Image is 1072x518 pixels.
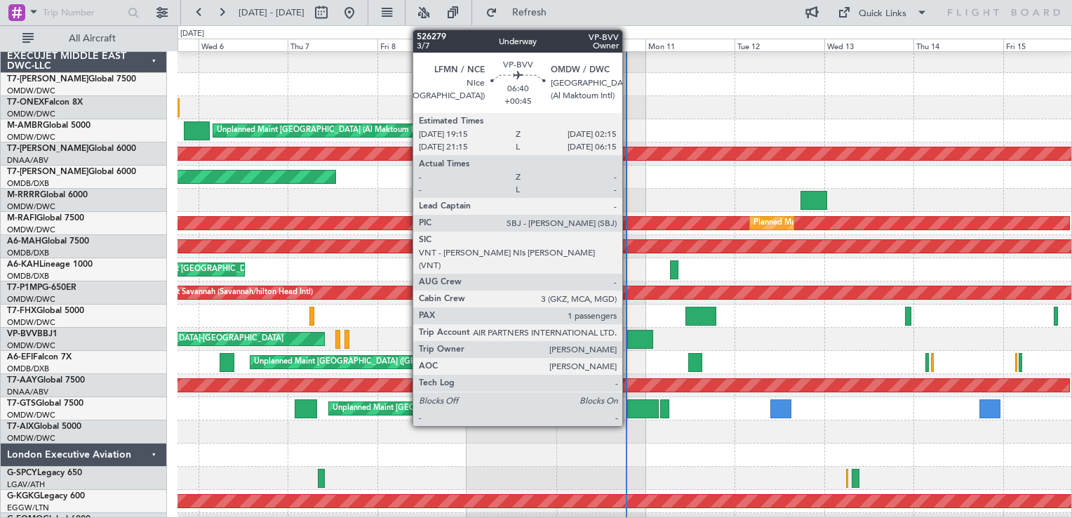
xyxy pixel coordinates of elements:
span: M-RAFI [7,214,36,223]
a: OMDW/DWC [7,340,55,351]
a: DNAA/ABV [7,387,48,397]
button: Quick Links [831,1,934,24]
div: Wed 13 [824,39,913,51]
a: M-AMBRGlobal 5000 [7,121,91,130]
a: DNAA/ABV [7,155,48,166]
a: T7-AAYGlobal 7500 [7,376,85,385]
a: OMDW/DWC [7,225,55,235]
a: OMDW/DWC [7,109,55,119]
a: OMDW/DWC [7,201,55,212]
a: T7-[PERSON_NAME]Global 6000 [7,145,136,153]
a: OMDW/DWC [7,294,55,305]
div: Sat 9 [467,39,556,51]
span: T7-AIX [7,423,34,431]
a: T7-AIXGlobal 5000 [7,423,81,431]
a: A6-KAHLineage 1000 [7,260,93,269]
div: Thu 14 [913,39,1003,51]
div: Unplanned Maint [GEOGRAPHIC_DATA] (Al Maktoum Intl) [217,120,424,141]
a: M-RAFIGlobal 7500 [7,214,84,223]
span: VP-BVV [7,330,37,338]
a: T7-ONEXFalcon 8X [7,98,83,107]
div: Planned Maint Dubai (Al Maktoum Intl) [489,143,627,164]
span: Refresh [500,8,559,18]
a: OMDB/DXB [7,178,49,189]
div: Fri 8 [377,39,467,51]
span: All Aircraft [36,34,148,44]
span: M-RRRR [7,191,40,199]
a: OMDW/DWC [7,132,55,142]
span: G-SPCY [7,469,37,477]
div: Thu 7 [288,39,377,51]
span: T7-[PERSON_NAME] [7,75,88,84]
span: A6-KAH [7,260,39,269]
a: T7-GTSGlobal 7500 [7,399,83,408]
a: A6-EFIFalcon 7X [7,353,72,361]
a: OMDB/DXB [7,271,49,281]
div: Wed 6 [199,39,288,51]
button: All Aircraft [15,27,152,50]
a: EGGW/LTN [7,503,49,513]
a: G-KGKGLegacy 600 [7,492,85,500]
span: T7-P1MP [7,284,42,292]
a: OMDW/DWC [7,433,55,444]
a: OMDB/DXB [7,248,49,258]
a: OMDW/DWC [7,317,55,328]
span: T7-[PERSON_NAME] [7,145,88,153]
div: Unplanned Maint [GEOGRAPHIC_DATA] (Al Maktoum Intl) [333,398,540,419]
a: LGAV/ATH [7,479,45,490]
div: Mon 11 [645,39,735,51]
span: M-AMBR [7,121,43,130]
a: OMDW/DWC [7,86,55,96]
a: OMDW/DWC [7,410,55,420]
a: T7-P1MPG-650ER [7,284,76,292]
span: [DATE] - [DATE] [239,6,304,19]
a: T7-[PERSON_NAME]Global 7500 [7,75,136,84]
div: Sun 10 [556,39,645,51]
input: Trip Number [43,2,123,23]
span: A6-EFI [7,353,33,361]
div: Planned Maint [GEOGRAPHIC_DATA] ([GEOGRAPHIC_DATA]) [128,259,349,280]
button: Refresh [479,1,563,24]
a: T7-[PERSON_NAME]Global 6000 [7,168,136,176]
div: [DATE] [180,28,204,40]
span: T7-[PERSON_NAME] [7,168,88,176]
a: T7-FHXGlobal 5000 [7,307,84,315]
div: Planned Maint Dubai (Al Maktoum Intl) [753,213,892,234]
div: Unplanned Maint [GEOGRAPHIC_DATA] ([GEOGRAPHIC_DATA] Intl) [254,352,498,373]
a: OMDB/DXB [7,364,49,374]
a: G-SPCYLegacy 650 [7,469,82,477]
span: T7-AAY [7,376,37,385]
span: G-KGKG [7,492,40,500]
div: Quick Links [859,7,906,21]
span: T7-GTS [7,399,36,408]
div: Tue 12 [735,39,824,51]
a: A6-MAHGlobal 7500 [7,237,89,246]
div: Planned Maint Savannah (Savannah/hilton Head Intl) [128,282,313,303]
span: A6-MAH [7,237,41,246]
span: T7-ONEX [7,98,44,107]
span: T7-FHX [7,307,36,315]
a: M-RRRRGlobal 6000 [7,191,88,199]
a: VP-BVVBBJ1 [7,330,58,338]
